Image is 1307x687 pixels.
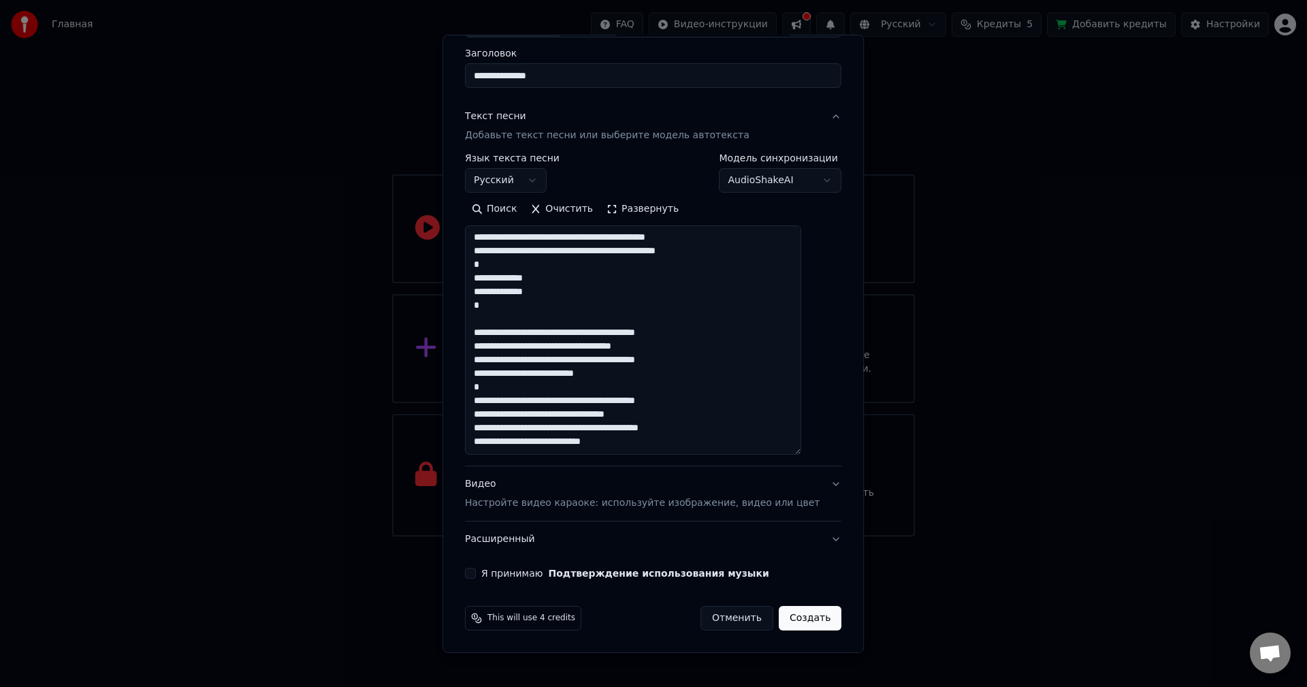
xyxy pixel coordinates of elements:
[487,613,575,624] span: This will use 4 credits
[549,569,769,578] button: Я принимаю
[779,606,841,630] button: Создать
[465,153,841,466] div: Текст песниДобавьте текст песни или выберите модель автотекста
[465,110,526,123] div: Текст песни
[465,466,841,521] button: ВидеоНастройте видео караоке: используйте изображение, видео или цвет
[465,129,749,142] p: Добавьте текст песни или выберите модель автотекста
[465,153,560,163] label: Язык текста песни
[465,48,841,58] label: Заголовок
[524,198,600,220] button: Очистить
[481,569,769,578] label: Я принимаю
[465,496,820,510] p: Настройте видео караоке: используйте изображение, видео или цвет
[600,198,685,220] button: Развернуть
[465,477,820,510] div: Видео
[465,522,841,557] button: Расширенный
[700,606,773,630] button: Отменить
[465,99,841,153] button: Текст песниДобавьте текст песни или выберите модель автотекста
[465,198,523,220] button: Поиск
[720,153,842,163] label: Модель синхронизации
